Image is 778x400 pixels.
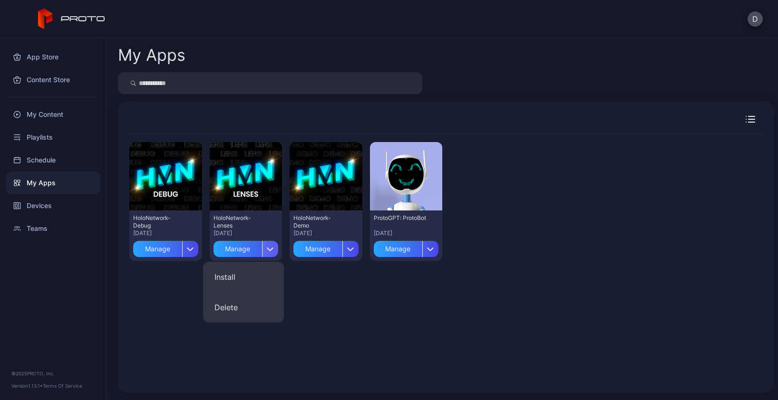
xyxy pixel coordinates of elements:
a: Schedule [6,149,100,171]
div: [DATE] [133,229,198,237]
div: [DATE] [293,229,359,237]
button: Manage [133,237,198,257]
button: D [748,11,763,27]
div: Manage [374,241,423,257]
a: Terms Of Service [43,383,82,389]
button: Delete [203,292,284,323]
div: [DATE] [374,229,439,237]
div: HoloNetwork-Lenses [214,214,266,229]
button: Manage [374,237,439,257]
span: Version 1.13.1 • [11,383,43,389]
div: Manage [293,241,342,257]
div: © 2025 PROTO, Inc. [11,370,95,377]
a: Content Store [6,68,100,91]
button: Manage [293,237,359,257]
div: Manage [214,241,263,257]
a: My Content [6,103,100,126]
button: Manage [214,237,279,257]
div: ProtoGPT: ProtoBot [374,214,426,222]
div: My Apps [118,47,185,63]
a: App Store [6,46,100,68]
div: Manage [133,241,182,257]
a: Devices [6,194,100,217]
button: Install [203,262,284,292]
div: [DATE] [214,229,279,237]
a: Playlists [6,126,100,149]
a: My Apps [6,171,100,194]
div: HoloNetwork-Demo [293,214,346,229]
a: Teams [6,217,100,240]
div: HoloNetwork-Debug [133,214,185,229]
